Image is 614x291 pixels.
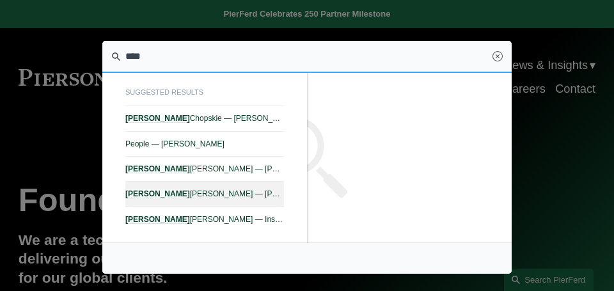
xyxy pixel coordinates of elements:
span: [PERSON_NAME] — Insights — [PERSON_NAME] [125,215,284,224]
span: Chopskie — [PERSON_NAME] [125,114,284,123]
input: Search this site [102,41,512,73]
a: [PERSON_NAME][PERSON_NAME] — [PERSON_NAME] [125,182,284,207]
em: [PERSON_NAME] [125,189,190,198]
span: [PERSON_NAME] — [PERSON_NAME] [125,164,284,173]
a: People — [PERSON_NAME] [125,132,284,157]
a: [PERSON_NAME][PERSON_NAME] — Insights — [PERSON_NAME] [125,207,284,232]
a: [PERSON_NAME]Chopskie — [PERSON_NAME] [125,106,284,131]
span: suggested results [125,84,284,106]
em: [PERSON_NAME] [125,114,190,123]
em: [PERSON_NAME] [125,215,190,224]
em: [PERSON_NAME] [125,164,190,173]
span: People — [PERSON_NAME] [125,139,284,148]
a: [PERSON_NAME][PERSON_NAME] — [PERSON_NAME] [125,157,284,182]
span: [PERSON_NAME] — [PERSON_NAME] [125,189,284,198]
a: Close [492,51,503,61]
